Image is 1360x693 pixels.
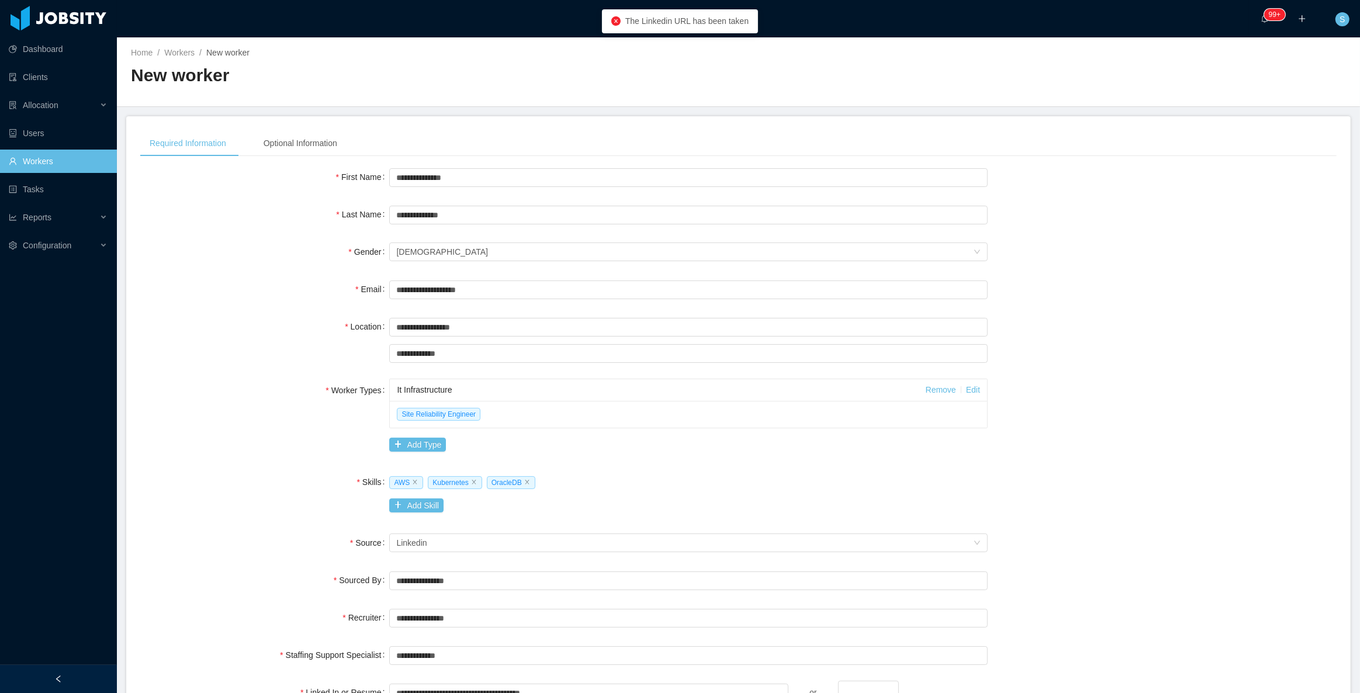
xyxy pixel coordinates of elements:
[1264,9,1285,20] sup: 1213
[9,65,108,89] a: icon: auditClients
[334,576,390,585] label: Sourced By
[9,178,108,201] a: icon: profileTasks
[524,479,530,485] i: icon: close
[336,210,389,219] label: Last Name
[487,476,535,489] span: OracleDB
[23,241,71,250] span: Configuration
[471,479,477,485] i: icon: close
[280,650,389,660] label: Staffing Support Specialist
[350,538,390,548] label: Source
[254,130,347,157] div: Optional Information
[389,476,423,489] span: AWS
[625,16,749,26] span: The Linkedin URL has been taken
[396,534,427,552] div: Linkedin
[348,247,389,257] label: Gender
[1261,15,1269,23] i: icon: bell
[389,438,446,452] button: icon: plusAdd Type
[345,322,389,331] label: Location
[131,64,739,88] h2: New worker
[389,498,443,512] button: icon: plusAdd Skill
[926,385,956,394] a: Remove
[396,243,488,261] div: Male
[1340,12,1345,26] span: S
[9,37,108,61] a: icon: pie-chartDashboard
[164,48,195,57] a: Workers
[23,213,51,222] span: Reports
[336,172,390,182] label: First Name
[412,479,418,485] i: icon: close
[131,48,153,57] a: Home
[397,379,925,401] div: It Infrastructure
[974,248,981,257] i: icon: down
[140,130,236,157] div: Required Information
[966,385,980,394] a: Edit
[1298,15,1306,23] i: icon: plus
[206,48,250,57] span: New worker
[611,16,621,26] i: icon: close-circle
[9,241,17,250] i: icon: setting
[199,48,202,57] span: /
[389,206,988,224] input: Last Name
[9,101,17,109] i: icon: solution
[326,386,389,395] label: Worker Types
[355,285,389,294] label: Email
[357,477,389,487] label: Skills
[397,408,480,421] span: Site Reliability Engineer
[9,122,108,145] a: icon: robotUsers
[389,280,988,299] input: Email
[389,168,988,187] input: First Name
[9,150,108,173] a: icon: userWorkers
[9,213,17,221] i: icon: line-chart
[23,101,58,110] span: Allocation
[428,476,482,489] span: Kubernetes
[157,48,160,57] span: /
[342,613,389,622] label: Recruiter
